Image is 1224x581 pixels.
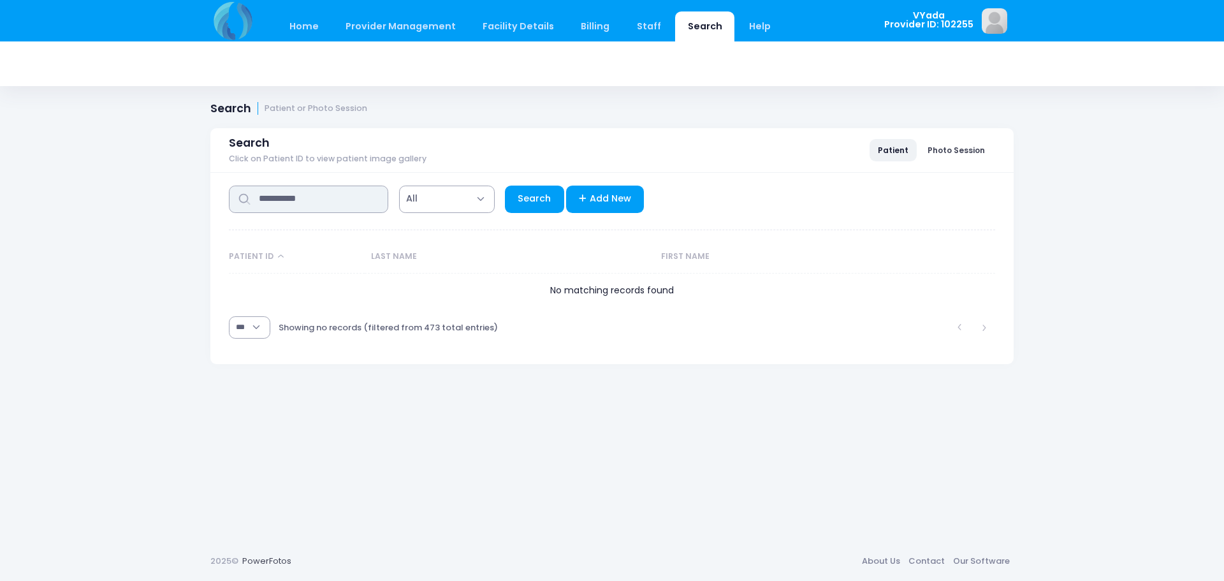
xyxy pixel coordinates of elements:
a: Our Software [949,550,1014,573]
a: Provider Management [333,11,468,41]
span: All [399,186,495,213]
a: Search [675,11,734,41]
a: Staff [624,11,673,41]
th: Patient ID: activate to sort column descending [229,240,365,274]
small: Patient or Photo Session [265,104,367,114]
a: Home [277,11,331,41]
a: Add New [566,186,645,213]
a: Contact [904,550,949,573]
span: Search [229,136,270,150]
span: 2025© [210,555,238,567]
a: Billing [569,11,622,41]
h1: Search [210,102,367,115]
a: PowerFotos [242,555,291,567]
a: Photo Session [919,139,993,161]
th: First Name: activate to sort column ascending [655,240,958,274]
a: Facility Details [470,11,567,41]
a: Search [505,186,564,213]
div: Showing no records (filtered from 473 total entries) [279,313,498,342]
th: Last Name: activate to sort column ascending [365,240,655,274]
span: VYada Provider ID: 102255 [884,11,973,29]
td: No matching records found [229,274,995,307]
span: All [406,192,418,205]
a: About Us [857,550,904,573]
a: Patient [870,139,917,161]
img: image [982,8,1007,34]
span: Click on Patient ID to view patient image gallery [229,154,426,164]
a: Help [737,11,783,41]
